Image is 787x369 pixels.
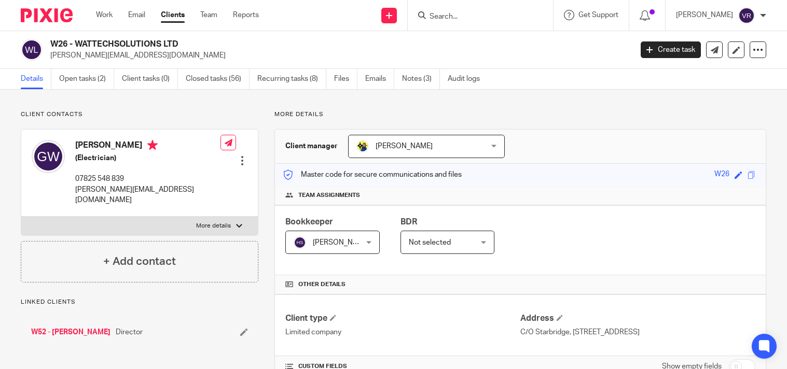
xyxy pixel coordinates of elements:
span: BDR [401,218,417,226]
h4: [PERSON_NAME] [75,140,220,153]
h5: (Electrician) [75,153,220,163]
h4: Address [520,313,755,324]
img: svg%3E [738,7,755,24]
span: Not selected [409,239,451,246]
a: Open tasks (2) [59,69,114,89]
p: [PERSON_NAME][EMAIL_ADDRESS][DOMAIN_NAME] [75,184,220,206]
span: Bookkeeper [285,218,333,226]
a: Emails [365,69,394,89]
p: [PERSON_NAME] [676,10,733,20]
a: Reports [233,10,259,20]
a: Audit logs [448,69,488,89]
img: svg%3E [294,236,306,249]
h3: Client manager [285,141,338,151]
p: Linked clients [21,298,258,306]
a: Details [21,69,51,89]
img: Bobo-Starbridge%201.jpg [356,140,369,152]
span: [PERSON_NAME] [376,143,433,150]
input: Search [429,12,522,22]
a: Recurring tasks (8) [257,69,326,89]
img: Pixie [21,8,73,22]
img: svg%3E [21,39,43,61]
a: Team [200,10,217,20]
span: [PERSON_NAME] [313,239,370,246]
p: C/O Starbridge, [STREET_ADDRESS] [520,327,755,337]
img: svg%3E [32,140,65,173]
h2: W26 - WATTECHSOLUTIONS LTD [50,39,510,50]
i: Primary [147,140,158,150]
a: W52 - [PERSON_NAME] [31,327,111,337]
h4: Client type [285,313,520,324]
a: Email [128,10,145,20]
a: Work [96,10,113,20]
a: Notes (3) [402,69,440,89]
span: Other details [298,280,346,289]
a: Create task [641,41,701,58]
span: Get Support [578,11,618,19]
p: Master code for secure communications and files [283,169,462,180]
div: W26 [714,169,729,181]
p: More details [274,110,766,119]
a: Files [334,69,357,89]
p: More details [196,222,231,230]
a: Clients [161,10,185,20]
span: Director [116,327,143,337]
span: Team assignments [298,191,360,200]
a: Closed tasks (56) [186,69,250,89]
p: Limited company [285,327,520,337]
p: Client contacts [21,110,258,119]
p: [PERSON_NAME][EMAIL_ADDRESS][DOMAIN_NAME] [50,50,625,61]
a: Client tasks (0) [122,69,178,89]
h4: + Add contact [103,253,176,269]
p: 07825 548 839 [75,174,220,184]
